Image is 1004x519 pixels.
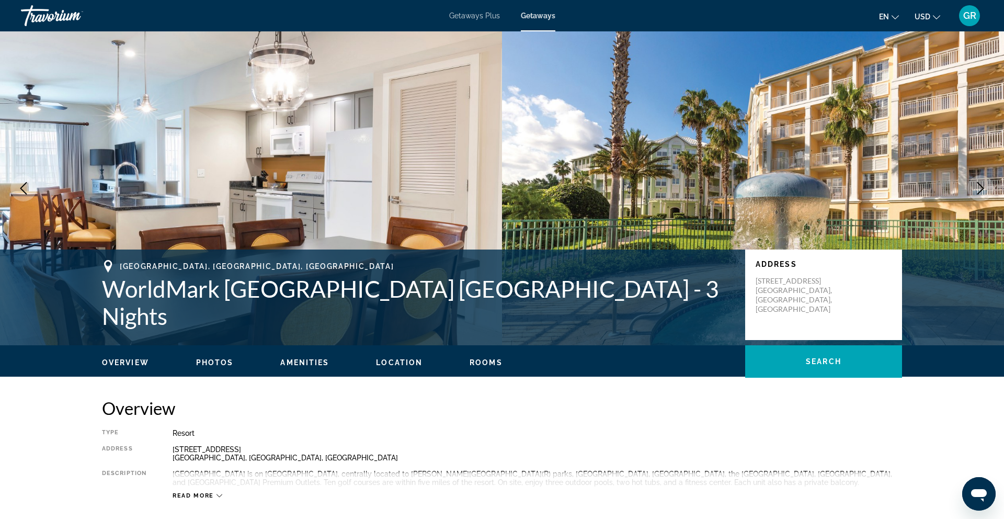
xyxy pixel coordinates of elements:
button: Rooms [470,358,503,367]
p: [STREET_ADDRESS] [GEOGRAPHIC_DATA], [GEOGRAPHIC_DATA], [GEOGRAPHIC_DATA] [756,276,839,314]
div: Type [102,429,146,437]
div: Description [102,470,146,487]
button: Previous image [10,175,37,201]
iframe: Button to launch messaging window [962,477,996,511]
a: Getaways Plus [449,12,500,20]
button: Next image [967,175,994,201]
h2: Overview [102,398,902,419]
button: Change language [879,9,899,24]
button: Overview [102,358,149,367]
span: Read more [173,492,214,499]
button: User Menu [956,5,983,27]
div: [STREET_ADDRESS] [GEOGRAPHIC_DATA], [GEOGRAPHIC_DATA], [GEOGRAPHIC_DATA] [173,445,902,462]
div: Resort [173,429,902,437]
h1: WorldMark [GEOGRAPHIC_DATA] [GEOGRAPHIC_DATA] - 3 Nights [102,275,735,330]
span: GR [963,10,976,21]
span: [GEOGRAPHIC_DATA], [GEOGRAPHIC_DATA], [GEOGRAPHIC_DATA] [120,262,394,270]
span: Search [806,357,841,366]
a: Travorium [21,2,125,29]
button: Change currency [915,9,940,24]
p: Address [756,260,892,268]
button: Amenities [280,358,329,367]
button: Location [376,358,423,367]
span: en [879,13,889,21]
button: Read more [173,492,222,500]
a: Getaways [521,12,555,20]
div: Address [102,445,146,462]
span: USD [915,13,930,21]
button: Photos [196,358,234,367]
div: [GEOGRAPHIC_DATA] is on [GEOGRAPHIC_DATA], centrally located to [PERSON_NAME][GEOGRAPHIC_DATA](R)... [173,470,902,487]
button: Search [745,345,902,378]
